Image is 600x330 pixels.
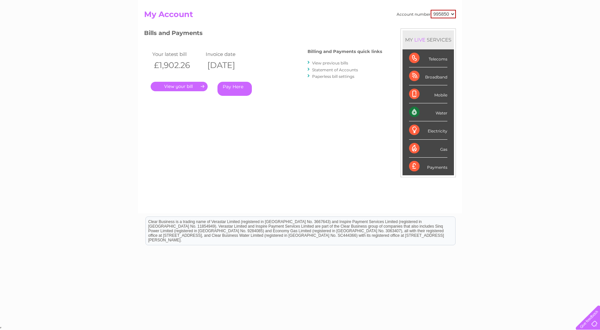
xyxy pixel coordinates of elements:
a: View previous bills [312,61,348,65]
a: Pay Here [217,82,252,96]
div: Water [409,103,447,121]
div: Payments [409,158,447,175]
img: logo.png [21,17,54,37]
a: . [151,82,208,91]
div: Telecoms [409,49,447,67]
div: Gas [409,140,447,158]
a: Paperless bill settings [312,74,354,79]
a: Statement of Accounts [312,67,358,72]
a: Contact [556,28,572,33]
h4: Billing and Payments quick links [308,49,382,54]
div: MY SERVICES [403,30,454,49]
div: Clear Business is a trading name of Verastar Limited (registered in [GEOGRAPHIC_DATA] No. 3667643... [146,4,455,32]
td: Your latest bill [151,50,204,59]
a: 0333 014 3131 [477,3,522,11]
div: Broadband [409,67,447,85]
a: Telecoms [519,28,539,33]
th: £1,902.26 [151,59,204,72]
h2: My Account [144,10,456,22]
th: [DATE] [204,59,257,72]
div: LIVE [413,37,427,43]
td: Invoice date [204,50,257,59]
a: Log out [578,28,594,33]
div: Electricity [409,121,447,139]
a: Blog [543,28,553,33]
h3: Bills and Payments [144,28,382,40]
a: Water [485,28,497,33]
div: Mobile [409,85,447,103]
div: Account number [397,10,456,18]
a: Energy [501,28,516,33]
